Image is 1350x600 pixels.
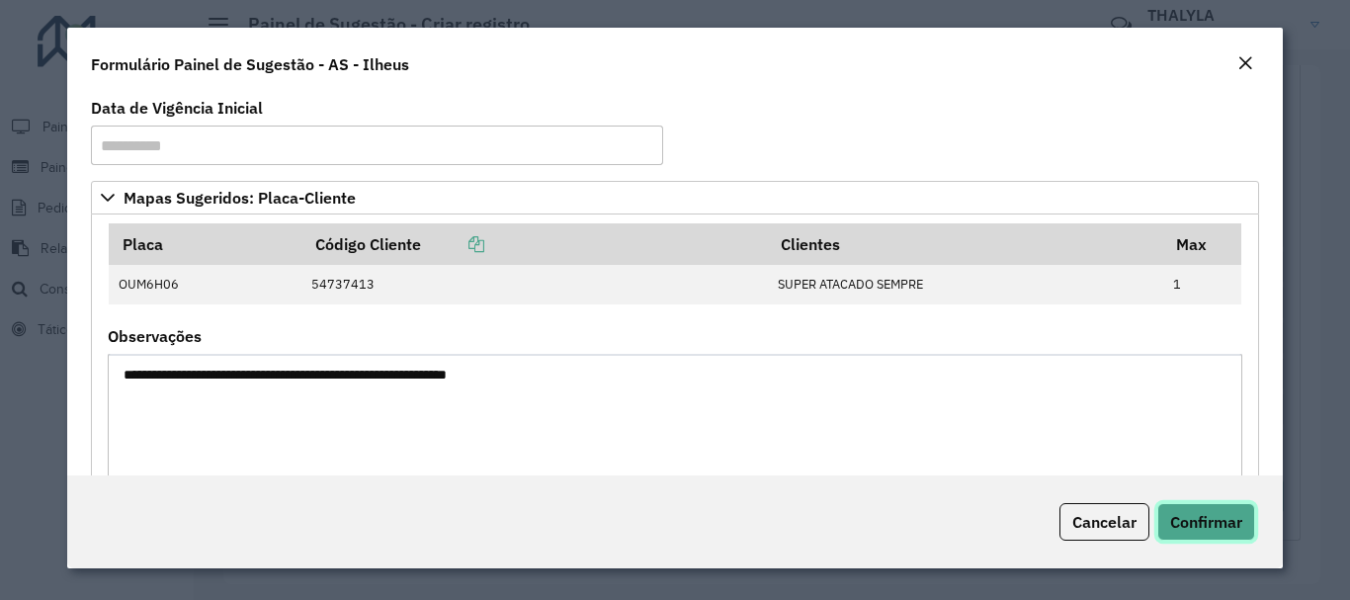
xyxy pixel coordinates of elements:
[301,265,768,304] td: 54737413
[1162,223,1241,265] th: Max
[1072,512,1137,532] span: Cancelar
[91,52,409,76] h4: Formulário Painel de Sugestão - AS - Ilheus
[1170,512,1242,532] span: Confirmar
[109,223,301,265] th: Placa
[301,223,768,265] th: Código Cliente
[1157,503,1255,541] button: Confirmar
[91,96,263,120] label: Data de Vigência Inicial
[768,265,1163,304] td: SUPER ATACADO SEMPRE
[109,265,301,304] td: OUM6H06
[1162,265,1241,304] td: 1
[768,223,1163,265] th: Clientes
[91,181,1258,214] a: Mapas Sugeridos: Placa-Cliente
[1237,55,1253,71] em: Fechar
[91,214,1258,547] div: Mapas Sugeridos: Placa-Cliente
[421,234,484,254] a: Copiar
[1059,503,1149,541] button: Cancelar
[108,324,202,348] label: Observações
[124,190,356,206] span: Mapas Sugeridos: Placa-Cliente
[1231,51,1259,77] button: Close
